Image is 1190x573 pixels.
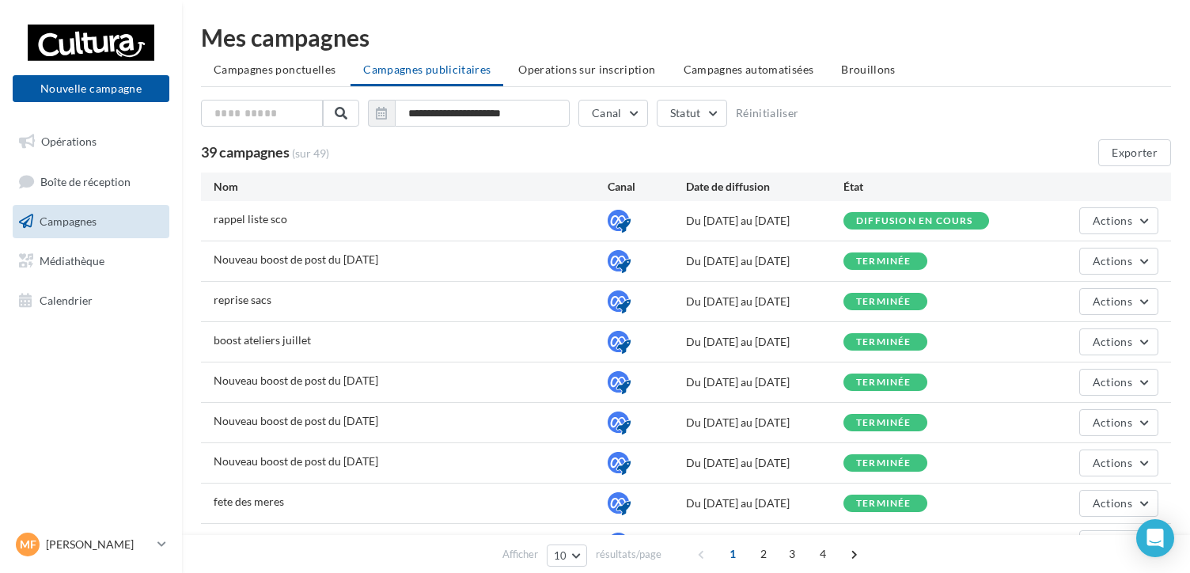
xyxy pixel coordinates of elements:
[856,256,911,267] div: terminée
[686,334,843,350] div: Du [DATE] au [DATE]
[686,213,843,229] div: Du [DATE] au [DATE]
[214,293,271,306] span: reprise sacs
[1079,248,1158,275] button: Actions
[214,252,378,266] span: Nouveau boost de post du 11/07/2025
[810,541,836,567] span: 4
[547,545,587,567] button: 10
[41,135,97,148] span: Opérations
[40,254,104,268] span: Médiathèque
[9,125,172,158] a: Opérations
[9,205,172,238] a: Campagnes
[40,293,93,306] span: Calendrier
[201,143,290,161] span: 39 campagnes
[1136,519,1174,557] div: Open Intercom Messenger
[751,541,776,567] span: 2
[1093,214,1132,227] span: Actions
[856,297,911,307] div: terminée
[856,216,973,226] div: Diffusion en cours
[686,253,843,269] div: Du [DATE] au [DATE]
[686,179,843,195] div: Date de diffusion
[9,245,172,278] a: Médiathèque
[686,294,843,309] div: Du [DATE] au [DATE]
[686,374,843,390] div: Du [DATE] au [DATE]
[214,212,287,226] span: rappel liste sco
[214,63,335,76] span: Campagnes ponctuelles
[1079,450,1158,476] button: Actions
[686,415,843,431] div: Du [DATE] au [DATE]
[1093,496,1132,510] span: Actions
[779,541,805,567] span: 3
[657,100,727,127] button: Statut
[20,537,36,552] span: MF
[856,458,911,469] div: terminée
[46,537,151,552] p: [PERSON_NAME]
[1079,369,1158,396] button: Actions
[578,100,648,127] button: Canal
[214,179,608,195] div: Nom
[1079,207,1158,234] button: Actions
[13,75,169,102] button: Nouvelle campagne
[214,333,311,347] span: boost ateliers juillet
[40,174,131,188] span: Boîte de réception
[1093,416,1132,429] span: Actions
[1093,294,1132,308] span: Actions
[856,418,911,428] div: terminée
[214,454,378,468] span: Nouveau boost de post du 26/05/2025
[684,63,814,76] span: Campagnes automatisées
[1079,328,1158,355] button: Actions
[1093,335,1132,348] span: Actions
[292,146,329,160] span: (sur 49)
[40,214,97,228] span: Campagnes
[214,414,378,427] span: Nouveau boost de post du 03/06/2025
[1079,490,1158,517] button: Actions
[554,549,567,562] span: 10
[1079,409,1158,436] button: Actions
[608,179,687,195] div: Canal
[596,547,661,562] span: résultats/page
[686,455,843,471] div: Du [DATE] au [DATE]
[1093,456,1132,469] span: Actions
[736,107,799,120] button: Réinitialiser
[502,547,538,562] span: Afficher
[214,374,378,387] span: Nouveau boost de post du 06/06/2025
[1093,375,1132,389] span: Actions
[9,284,172,317] a: Calendrier
[13,529,169,560] a: MF [PERSON_NAME]
[720,541,745,567] span: 1
[856,499,911,509] div: terminée
[1079,288,1158,315] button: Actions
[686,495,843,511] div: Du [DATE] au [DATE]
[1079,530,1158,557] button: Actions
[214,495,284,508] span: fete des meres
[1093,254,1132,268] span: Actions
[9,165,172,199] a: Boîte de réception
[841,63,896,76] span: Brouillons
[201,25,1171,49] div: Mes campagnes
[843,179,1001,195] div: État
[856,378,911,388] div: terminée
[856,337,911,347] div: terminée
[518,63,655,76] span: Operations sur inscription
[1098,139,1171,166] button: Exporter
